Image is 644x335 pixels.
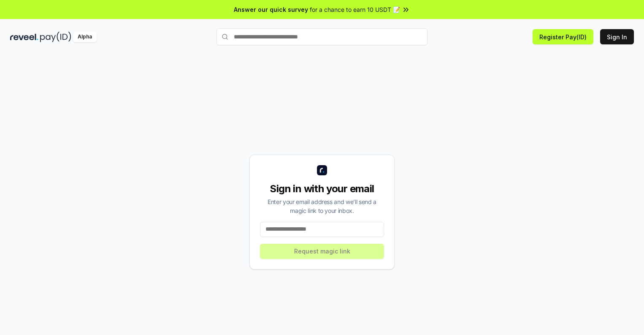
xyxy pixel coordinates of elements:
span: Answer our quick survey [234,5,308,14]
img: logo_small [317,165,327,175]
div: Alpha [73,32,97,42]
button: Sign In [600,29,634,44]
span: for a chance to earn 10 USDT 📝 [310,5,400,14]
button: Register Pay(ID) [533,29,593,44]
img: pay_id [40,32,71,42]
div: Enter your email address and we’ll send a magic link to your inbox. [260,197,384,215]
img: reveel_dark [10,32,38,42]
div: Sign in with your email [260,182,384,196]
